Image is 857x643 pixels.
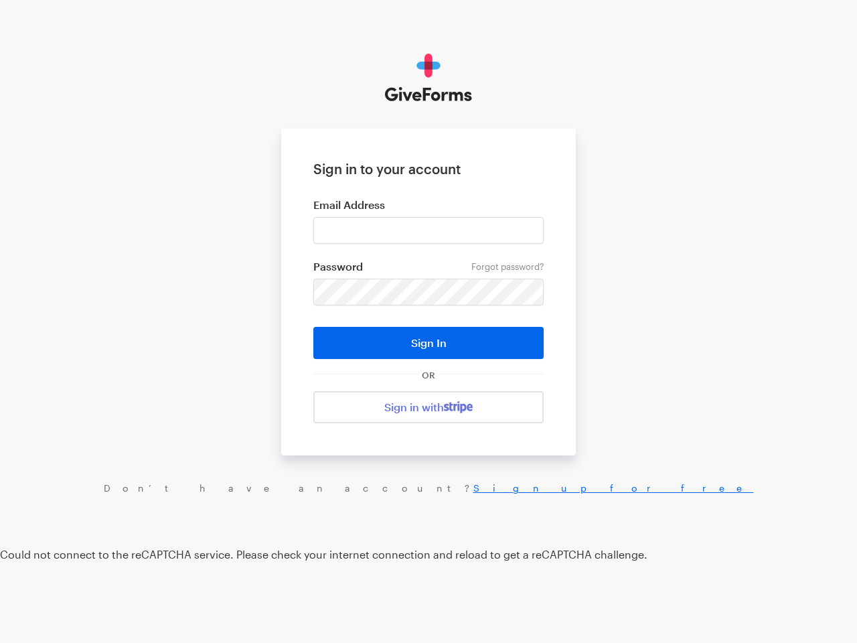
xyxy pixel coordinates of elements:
[419,370,438,380] span: OR
[385,54,473,102] img: GiveForms
[473,482,754,494] a: Sign up for free
[313,327,544,359] button: Sign In
[313,391,544,423] a: Sign in with
[13,482,844,494] div: Don’t have an account?
[313,260,544,273] label: Password
[444,401,473,413] img: stripe-07469f1003232ad58a8838275b02f7af1ac9ba95304e10fa954b414cd571f63b.svg
[471,261,544,272] a: Forgot password?
[313,198,544,212] label: Email Address
[313,161,544,177] h1: Sign in to your account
